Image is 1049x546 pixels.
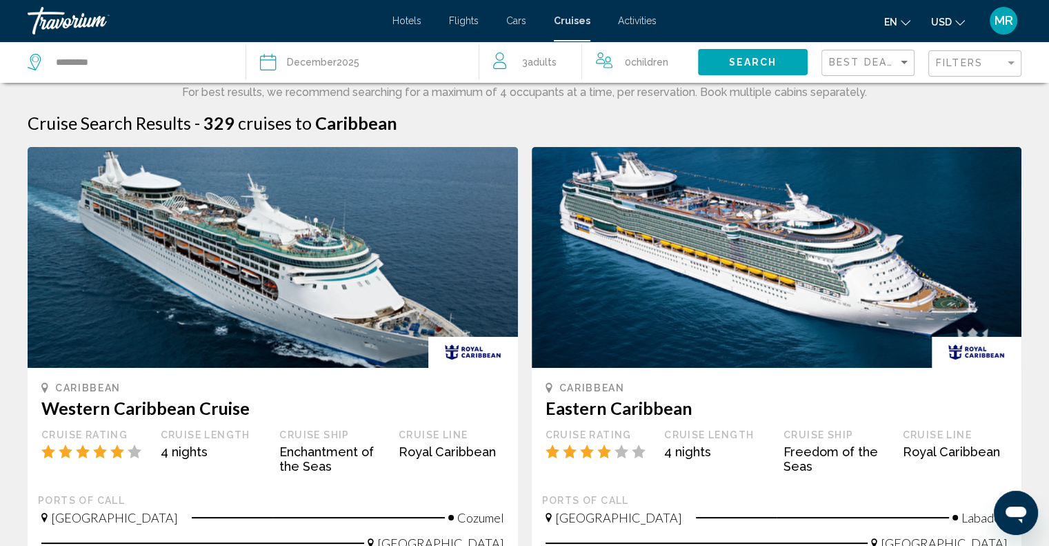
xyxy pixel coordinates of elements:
span: Cozumel [457,510,504,525]
h3: Western Caribbean Cruise [41,398,504,418]
div: Cruise Line [902,429,1008,441]
div: Enchantment of the Seas [279,445,385,474]
mat-select: Sort by [829,57,910,69]
span: 3 [522,52,557,72]
div: 4 nights [664,445,770,459]
div: Royal Caribbean [399,445,504,459]
a: Hotels [392,15,421,26]
div: Cruise Line [399,429,504,441]
img: rci_new_resized.gif [932,337,1021,368]
h1: Cruise Search Results [28,113,191,133]
button: Change language [884,12,910,32]
img: 1595238067.png [532,147,1022,368]
button: Travelers: 3 adults, 0 children [479,41,698,83]
span: MR [995,14,1013,28]
span: Search [729,57,777,68]
button: Search [698,49,808,75]
img: rci_new_resized.gif [428,337,518,368]
span: Adults [528,57,557,68]
button: December2025 [260,41,464,83]
iframe: Button to launch messaging window [994,491,1038,535]
div: Cruise Ship [783,429,889,441]
span: [GEOGRAPHIC_DATA] [555,510,682,525]
div: Freedom of the Seas [783,445,889,474]
div: Ports of call [542,494,1012,507]
span: en [884,17,897,28]
span: Labadee [961,510,1008,525]
button: Filter [928,50,1021,78]
span: - [194,113,200,133]
div: 4 nights [161,445,266,459]
a: Cars [506,15,526,26]
img: 1595237642.png [28,147,518,368]
span: cruises to [238,113,312,133]
span: Best Deals [829,57,901,68]
div: Royal Caribbean [902,445,1008,459]
a: Travorium [28,7,379,35]
button: User Menu [986,6,1021,35]
div: Cruise Rating [546,429,651,441]
div: 2025 [287,52,359,72]
button: Change currency [931,12,965,32]
span: 0 [625,52,668,72]
div: Ports of call [38,494,508,507]
div: Cruise Rating [41,429,147,441]
span: December [287,57,337,68]
h3: Eastern Caribbean [546,398,1008,418]
div: Cruise Length [161,429,266,441]
span: [GEOGRAPHIC_DATA] [51,510,178,525]
a: Activities [618,15,657,26]
div: Cruise Ship [279,429,385,441]
div: Cruise Length [664,429,770,441]
a: Cruises [554,15,590,26]
span: Caribbean [55,382,121,393]
a: Flights [449,15,479,26]
span: USD [931,17,952,28]
span: Children [631,57,668,68]
span: Filters [936,57,983,68]
span: Caribbean [315,113,397,133]
span: Caribbean [559,382,625,393]
span: 329 [203,113,234,133]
